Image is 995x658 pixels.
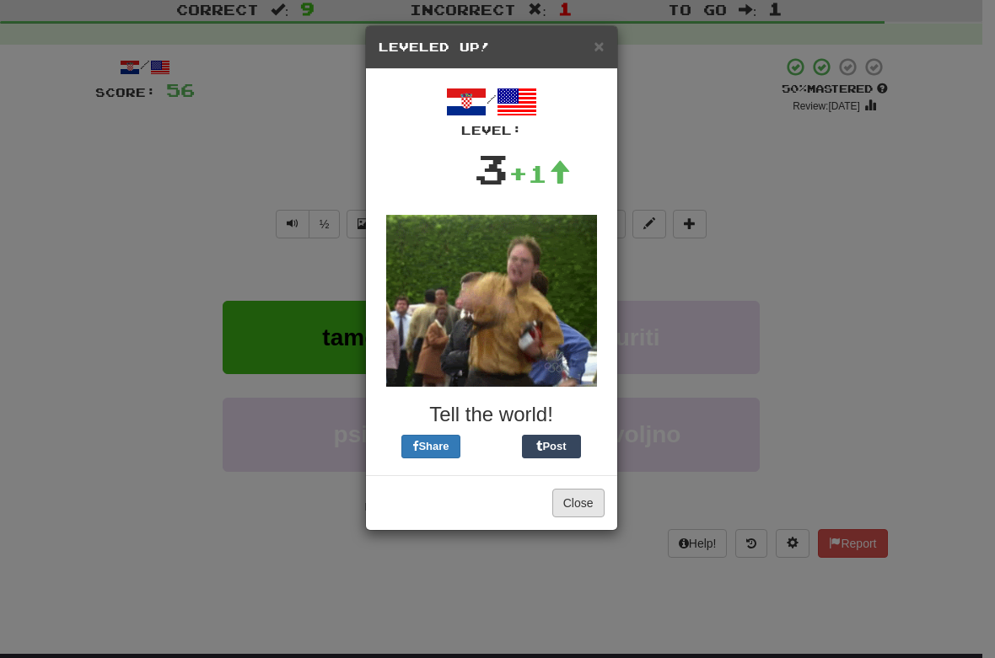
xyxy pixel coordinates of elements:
[594,37,604,55] button: Close
[379,82,605,139] div: /
[474,139,508,198] div: 3
[522,435,581,458] button: Post
[379,404,605,425] h3: Tell the world!
[379,122,605,139] div: Level:
[508,157,571,190] div: +1
[552,489,605,517] button: Close
[379,39,605,56] h5: Leveled Up!
[401,435,460,458] button: Share
[386,215,597,387] img: dwight-38fd9167b88c7212ef5e57fe3c23d517be8a6295dbcd4b80f87bd2b6bd7e5025.gif
[594,36,604,56] span: ×
[460,435,522,458] iframe: X Post Button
